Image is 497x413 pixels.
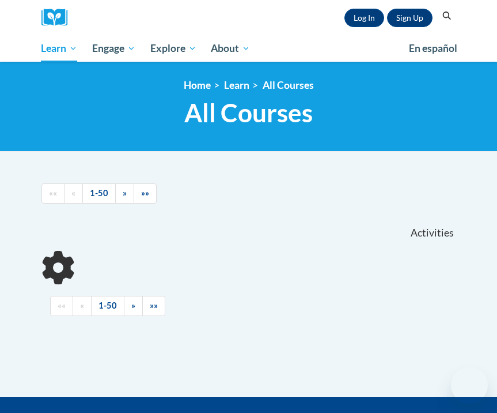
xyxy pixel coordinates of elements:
a: En español [401,36,465,61]
span: »» [150,301,158,310]
span: About [211,42,250,55]
span: » [131,301,135,310]
a: End [142,296,165,316]
a: Next [115,183,134,204]
div: Main menu [33,35,465,62]
a: About [203,35,257,62]
a: Next [124,296,143,316]
a: End [134,183,157,204]
span: »» [141,188,149,198]
a: Learn [34,35,85,62]
span: «« [49,188,57,198]
button: Search [438,9,456,23]
img: Logo brand [41,9,76,27]
a: Home [184,79,211,91]
a: Register [387,9,432,27]
a: Learn [224,79,249,91]
span: « [80,301,84,310]
iframe: Button to launch messaging window [451,367,488,404]
span: « [71,188,75,198]
a: Previous [64,183,83,204]
a: Explore [143,35,204,62]
span: Activities [411,227,454,239]
a: Begining [41,183,65,204]
a: Log In [344,9,384,27]
a: 1-50 [82,183,116,204]
span: En español [409,42,457,54]
span: » [123,188,127,198]
span: All Courses [184,97,313,128]
a: Engage [85,35,143,62]
span: Explore [150,42,196,55]
a: Cox Campus [41,9,76,27]
a: All Courses [263,79,314,91]
span: Learn [41,42,77,55]
a: Begining [50,296,73,316]
span: Engage [92,42,135,55]
span: «« [58,301,66,310]
a: 1-50 [91,296,124,316]
a: Previous [73,296,92,316]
